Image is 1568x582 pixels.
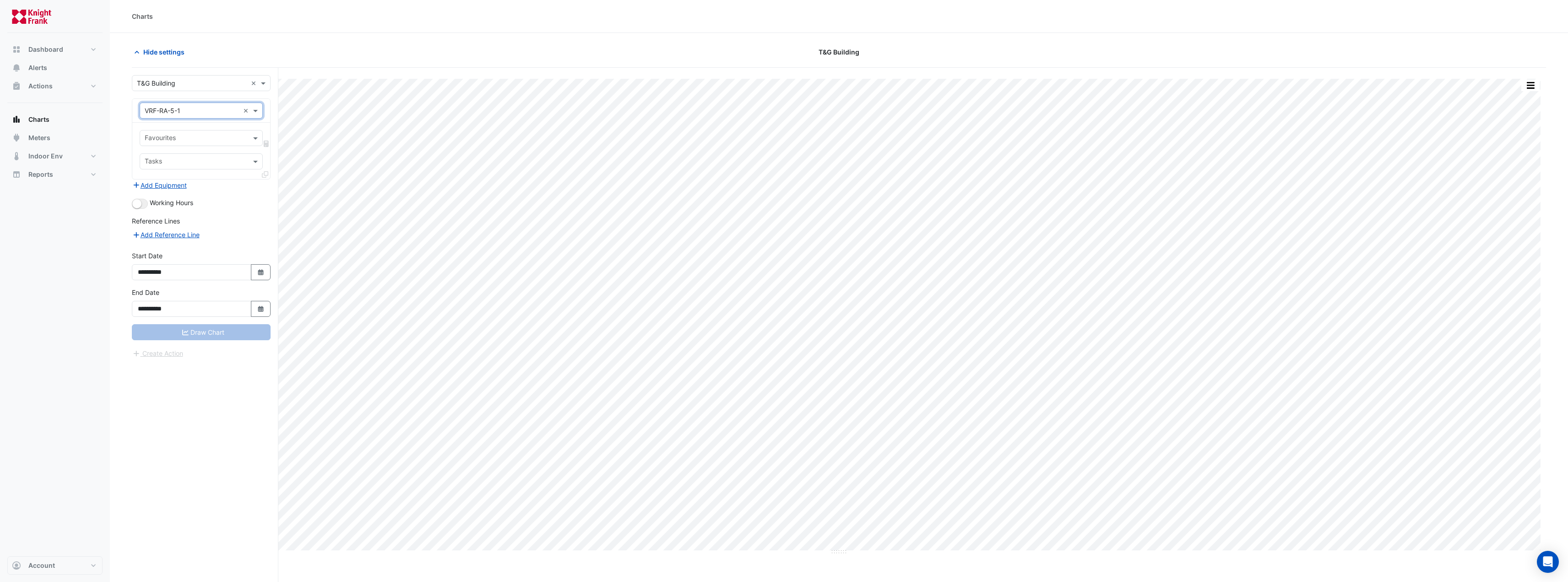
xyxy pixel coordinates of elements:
[28,152,63,161] span: Indoor Env
[143,47,184,57] span: Hide settings
[12,45,21,54] app-icon: Dashboard
[1537,551,1559,573] div: Open Intercom Messenger
[132,288,159,297] label: End Date
[257,305,265,313] fa-icon: Select Date
[132,251,163,261] label: Start Date
[257,268,265,276] fa-icon: Select Date
[143,156,162,168] div: Tasks
[11,7,52,26] img: Company Logo
[1521,80,1540,91] button: More Options
[28,45,63,54] span: Dashboard
[28,133,50,142] span: Meters
[143,133,176,145] div: Favourites
[28,561,55,570] span: Account
[132,44,190,60] button: Hide settings
[251,78,259,88] span: Clear
[7,147,103,165] button: Indoor Env
[7,59,103,77] button: Alerts
[28,63,47,72] span: Alerts
[132,180,187,190] button: Add Equipment
[7,40,103,59] button: Dashboard
[262,140,271,147] span: Choose Function
[12,82,21,91] app-icon: Actions
[132,216,180,226] label: Reference Lines
[132,229,200,240] button: Add Reference Line
[7,556,103,575] button: Account
[12,170,21,179] app-icon: Reports
[7,165,103,184] button: Reports
[243,106,251,115] span: Clear
[28,82,53,91] span: Actions
[7,129,103,147] button: Meters
[7,77,103,95] button: Actions
[819,47,859,57] span: T&G Building
[12,115,21,124] app-icon: Charts
[12,152,21,161] app-icon: Indoor Env
[28,170,53,179] span: Reports
[12,133,21,142] app-icon: Meters
[262,170,268,178] span: Clone Favourites and Tasks from this Equipment to other Equipment
[12,63,21,72] app-icon: Alerts
[28,115,49,124] span: Charts
[132,11,153,21] div: Charts
[132,348,184,356] app-escalated-ticket-create-button: Please correct errors first
[7,110,103,129] button: Charts
[150,199,193,207] span: Working Hours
